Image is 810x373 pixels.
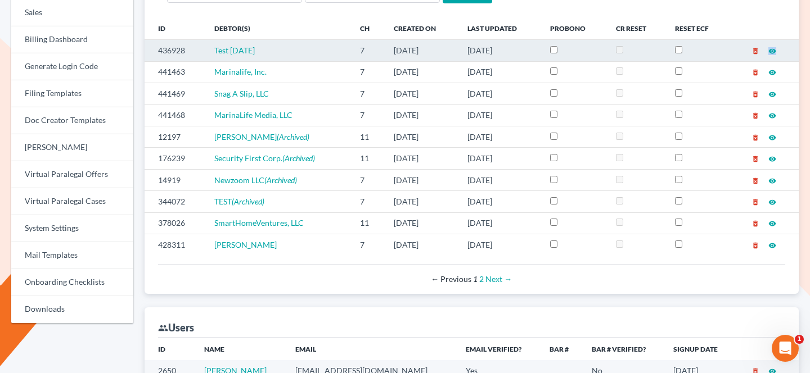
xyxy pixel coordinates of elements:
[458,234,541,256] td: [DATE]
[145,234,205,256] td: 428311
[768,242,776,249] i: visibility
[768,155,776,163] i: visibility
[751,240,759,249] a: delete_forever
[458,61,541,83] td: [DATE]
[11,215,133,242] a: System Settings
[751,134,759,142] i: delete_forever
[167,274,776,285] div: Pagination
[214,67,267,76] a: Marinalife, Inc.
[385,169,458,190] td: [DATE]
[214,175,297,185] a: Newzoom LLC(Archived)
[11,26,133,53] a: Billing Dashboard
[751,242,759,249] i: delete_forever
[768,220,776,228] i: visibility
[214,132,277,142] span: [PERSON_NAME]
[232,197,264,206] em: (Archived)
[214,46,255,55] a: Test [DATE]
[385,126,458,147] td: [DATE]
[11,269,133,296] a: Onboarding Checklists
[145,338,196,360] th: ID
[351,126,385,147] td: 11
[458,191,541,212] td: [DATE]
[751,155,759,163] i: delete_forever
[751,67,759,76] a: delete_forever
[145,212,205,234] td: 378026
[751,153,759,163] a: delete_forever
[385,212,458,234] td: [DATE]
[768,197,776,206] a: visibility
[351,191,385,212] td: 7
[541,17,607,39] th: ProBono
[458,104,541,126] td: [DATE]
[751,220,759,228] i: delete_forever
[264,175,297,185] em: (Archived)
[751,197,759,206] a: delete_forever
[751,132,759,142] a: delete_forever
[214,175,264,185] span: Newzoom LLC
[385,83,458,104] td: [DATE]
[751,110,759,120] a: delete_forever
[768,112,776,120] i: visibility
[282,153,315,163] em: (Archived)
[473,274,478,284] em: Page 1
[583,338,664,360] th: Bar # Verified?
[11,80,133,107] a: Filing Templates
[768,67,776,76] a: visibility
[768,134,776,142] i: visibility
[145,61,205,83] td: 441463
[145,83,205,104] td: 441469
[214,218,304,228] a: SmartHomeVentures, LLC
[11,242,133,269] a: Mail Templates
[768,110,776,120] a: visibility
[11,296,133,323] a: Downloads
[145,126,205,147] td: 12197
[11,107,133,134] a: Doc Creator Templates
[458,126,541,147] td: [DATE]
[485,274,512,284] a: Next page
[385,17,458,39] th: Created On
[751,90,759,98] i: delete_forever
[385,191,458,212] td: [DATE]
[351,17,385,39] th: Ch
[214,240,277,249] a: [PERSON_NAME]
[145,17,205,39] th: ID
[768,89,776,98] a: visibility
[11,161,133,188] a: Virtual Paralegal Offers
[431,274,471,284] span: Previous page
[351,83,385,104] td: 7
[195,338,286,360] th: Name
[768,47,776,55] i: visibility
[458,17,541,39] th: Last Updated
[751,177,759,185] i: delete_forever
[351,234,385,256] td: 7
[214,89,269,98] span: Snag A Slip, LLC
[768,153,776,163] a: visibility
[751,112,759,120] i: delete_forever
[751,198,759,206] i: delete_forever
[664,338,735,360] th: Signup Date
[458,83,541,104] td: [DATE]
[458,148,541,169] td: [DATE]
[11,188,133,215] a: Virtual Paralegal Cases
[205,17,351,39] th: Debtor(s)
[479,274,484,284] a: Page 2
[458,212,541,234] td: [DATE]
[751,175,759,185] a: delete_forever
[768,90,776,98] i: visibility
[158,321,194,334] div: Users
[768,198,776,206] i: visibility
[768,132,776,142] a: visibility
[751,89,759,98] a: delete_forever
[751,47,759,55] i: delete_forever
[768,69,776,76] i: visibility
[351,148,385,169] td: 11
[351,169,385,190] td: 7
[795,335,804,344] span: 1
[214,110,292,120] a: MarinaLife Media, LLC
[214,132,309,142] a: [PERSON_NAME](Archived)
[385,40,458,61] td: [DATE]
[768,218,776,228] a: visibility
